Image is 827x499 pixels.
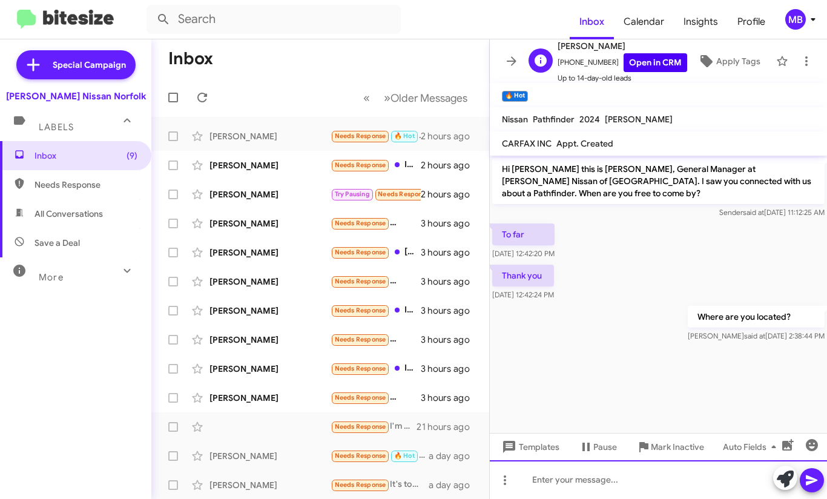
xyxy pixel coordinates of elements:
[209,130,331,142] div: [PERSON_NAME]
[569,436,627,458] button: Pause
[331,332,421,346] div: Yes thank you. At this time we are not ready to do a trade in with the offer given by your team.
[147,5,401,34] input: Search
[127,150,137,162] span: (9)
[716,50,760,72] span: Apply Tags
[209,392,331,404] div: [PERSON_NAME]
[209,334,331,346] div: [PERSON_NAME]
[335,161,386,169] span: Needs Response
[421,334,479,346] div: 3 hours ago
[627,436,714,458] button: Mark Inactive
[209,363,331,375] div: [PERSON_NAME]
[558,53,687,72] span: [PHONE_NUMBER]
[492,290,554,299] span: [DATE] 12:42:24 PM
[723,436,781,458] span: Auto Fields
[335,452,386,460] span: Needs Response
[728,4,775,39] span: Profile
[492,249,555,258] span: [DATE] 12:42:20 PM
[35,237,80,249] span: Save a Deal
[499,436,559,458] span: Templates
[556,138,613,149] span: Appt. Created
[335,190,370,198] span: Try Pausing
[331,158,421,172] div: I need 30k OTD & Delivered in Silver or preferred Boulder Grey! 3.9% for 84 months and I have Tie...
[417,421,479,433] div: 21 hours ago
[209,246,331,259] div: [PERSON_NAME]
[363,90,370,105] span: «
[35,150,137,162] span: Inbox
[614,4,674,39] a: Calendar
[492,158,825,204] p: Hi [PERSON_NAME] this is [PERSON_NAME], General Manager at [PERSON_NAME] Nissan of [GEOGRAPHIC_DA...
[429,450,479,462] div: a day ago
[168,49,213,68] h1: Inbox
[377,85,475,110] button: Next
[421,392,479,404] div: 3 hours ago
[421,159,479,171] div: 2 hours ago
[331,303,421,317] div: I can't get credit approval so [PERSON_NAME] your time and mine. Take to my sales man if you can ...
[209,479,331,491] div: [PERSON_NAME]
[421,130,479,142] div: 2 hours ago
[335,132,386,140] span: Needs Response
[35,208,103,220] span: All Conversations
[744,331,765,340] span: said at
[335,481,386,489] span: Needs Response
[331,449,429,463] div: Good afternoon [PERSON_NAME] would like OTD numbers on Stock #: SN660023.
[492,265,554,286] p: Thank you
[331,478,429,492] div: It's too long for me. Besides, I've already been there with my wife and she bought a 2025 Nissan ...
[16,50,136,79] a: Special Campaign
[502,91,528,102] small: 🔥 Hot
[209,217,331,230] div: [PERSON_NAME]
[209,450,331,462] div: [PERSON_NAME]
[331,187,421,201] div: Not ready yet.
[502,138,552,149] span: CARFAX INC
[384,90,390,105] span: »
[687,50,770,72] button: Apply Tags
[624,53,687,72] a: Open in CRM
[331,391,421,405] div: We decided to buy the Ariya when the lease expires
[394,132,415,140] span: 🔥 Hot
[421,188,479,200] div: 2 hours ago
[421,217,479,230] div: 3 hours ago
[209,276,331,288] div: [PERSON_NAME]
[335,248,386,256] span: Needs Response
[490,436,569,458] button: Templates
[421,363,479,375] div: 3 hours ago
[331,420,417,434] div: I'm not interested anymore but I do know someone who is. His name is [PERSON_NAME]. His number is...
[335,306,386,314] span: Needs Response
[331,129,421,143] div: Thank you
[390,91,467,105] span: Older Messages
[651,436,704,458] span: Mark Inactive
[688,306,825,328] p: Where are you located?
[492,223,555,245] p: To far
[35,179,137,191] span: Needs Response
[775,9,814,30] button: MB
[605,114,673,125] span: [PERSON_NAME]
[593,436,617,458] span: Pause
[719,208,825,217] span: Sender [DATE] 11:12:25 AM
[429,479,479,491] div: a day ago
[39,272,64,283] span: More
[688,331,825,340] span: [PERSON_NAME] [DATE] 2:38:44 PM
[331,274,421,288] div: Thank you but this is not a good weekend. Unless you have a 18-20 Infiniti sedan. Thanks anyway.
[331,245,421,259] div: [PERSON_NAME], apparently you did not read my response to your previous text. A failure of the au...
[502,114,528,125] span: Nissan
[570,4,614,39] a: Inbox
[421,305,479,317] div: 3 hours ago
[209,159,331,171] div: [PERSON_NAME]
[357,85,475,110] nav: Page navigation example
[6,90,146,102] div: [PERSON_NAME] Nissan Norfolk
[394,452,415,460] span: 🔥 Hot
[209,305,331,317] div: [PERSON_NAME]
[579,114,600,125] span: 2024
[674,4,728,39] a: Insights
[713,436,791,458] button: Auto Fields
[558,72,687,84] span: Up to 14-day-old leads
[533,114,575,125] span: Pathfinder
[421,246,479,259] div: 3 hours ago
[378,190,429,198] span: Needs Response
[331,362,421,375] div: I'm Driving - Sent from My Car
[335,365,386,372] span: Needs Response
[356,85,377,110] button: Previous
[53,59,126,71] span: Special Campaign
